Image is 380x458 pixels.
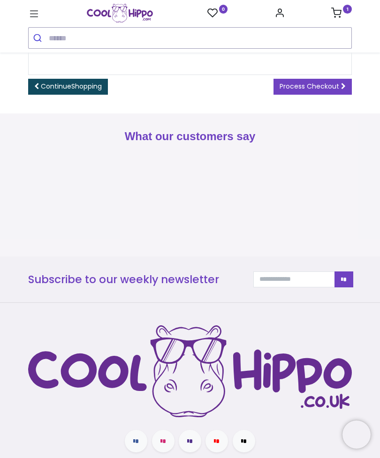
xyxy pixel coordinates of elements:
button: Submit [29,28,49,48]
h2: What our customers say [28,128,352,144]
sup: 1 [343,5,352,14]
h3: Subscribe to our weekly newsletter [28,272,239,287]
img: Cool Hippo [87,4,153,23]
a: 0 [207,8,228,19]
sup: 0 [219,5,228,14]
span: Process Checkout [280,82,339,91]
a: Process Checkout [274,79,352,95]
span: Shopping [71,82,102,91]
iframe: Brevo live chat [342,420,371,449]
span: Continue [41,82,102,91]
a: 1 [331,10,352,18]
a: ContinueShopping [28,79,108,95]
a: Account Info [274,10,285,18]
a: Logo of Cool Hippo [87,4,153,23]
